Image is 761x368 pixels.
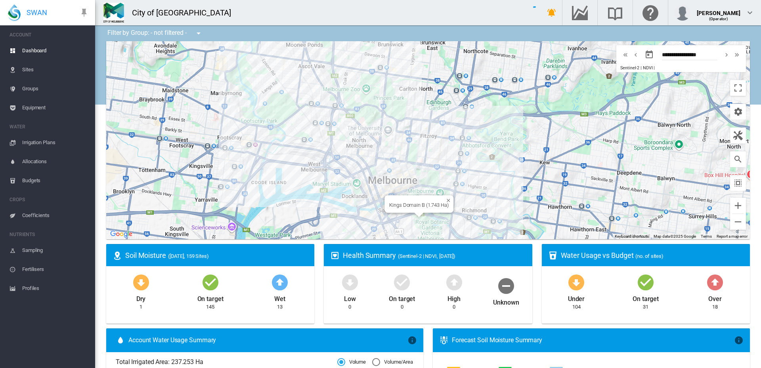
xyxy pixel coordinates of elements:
md-icon: icon-chevron-right [722,50,731,59]
span: CROPS [10,193,89,206]
md-icon: icon-water [116,336,125,345]
span: Groups [22,79,89,98]
md-icon: icon-information [407,336,417,345]
span: NUTRIENTS [10,228,89,241]
md-icon: icon-pin [79,8,89,17]
button: icon-bell-ring [544,5,560,21]
md-icon: icon-chevron-double-left [621,50,630,59]
md-icon: icon-cog [733,107,743,116]
img: Z [103,3,124,23]
button: icon-chevron-double-left [620,50,631,59]
span: Irrigation Plans [22,133,89,152]
md-icon: icon-checkbox-marked-circle [201,273,220,292]
md-icon: icon-heart-box-outline [330,251,340,260]
md-icon: icon-arrow-down-bold-circle [340,273,359,292]
div: Kings Domain B (1.743 Ha) [389,202,449,208]
span: WATER [10,120,89,133]
md-icon: icon-arrow-up-bold-circle [706,273,725,292]
div: City of [GEOGRAPHIC_DATA] [132,7,239,18]
md-icon: Click here for help [641,8,660,17]
button: icon-chevron-double-right [732,50,742,59]
span: Equipment [22,98,89,117]
div: 1 [140,303,142,311]
span: | [654,65,655,71]
span: Sampling [22,241,89,260]
div: On target [197,292,224,303]
md-radio-button: Volume/Area [372,358,413,366]
span: (Operator) [709,17,728,21]
div: Forecast Soil Moisture Summary [452,336,734,345]
button: Keyboard shortcuts [615,234,649,239]
div: Under [568,292,585,303]
md-icon: icon-chevron-left [631,50,640,59]
button: md-calendar [641,47,657,63]
div: Unknown [493,295,519,307]
button: icon-magnify [730,151,746,167]
button: Zoom out [730,214,746,230]
div: High [447,292,461,303]
div: 0 [453,303,455,311]
div: Filter by Group: - not filtered - [101,25,209,41]
div: 13 [277,303,283,311]
md-icon: icon-chevron-double-right [732,50,741,59]
span: Fertilisers [22,260,89,279]
span: SWAN [27,8,47,17]
md-icon: icon-magnify [733,154,743,164]
img: profile.jpg [675,5,690,21]
md-icon: icon-checkbox-marked-circle [636,273,655,292]
div: Dry [136,292,146,303]
div: [PERSON_NAME] [697,6,740,14]
span: Profiles [22,279,89,298]
md-icon: icon-information [734,336,744,345]
div: Water Usage vs Budget [561,250,744,260]
div: On target [389,292,415,303]
span: Sites [22,60,89,79]
span: Dashboard [22,41,89,60]
a: Open this area in Google Maps (opens a new window) [108,229,134,239]
md-icon: icon-select-all [733,178,743,188]
md-icon: icon-arrow-down-bold-circle [132,273,151,292]
md-icon: icon-minus-circle [497,276,516,295]
span: Allocations [22,152,89,171]
a: Terms [701,234,712,238]
md-icon: icon-checkbox-marked-circle [392,273,411,292]
div: 0 [401,303,403,311]
span: Coefficients [22,206,89,225]
span: ([DATE], 159 Sites) [168,253,209,259]
div: 18 [712,303,718,311]
div: Low [344,292,356,303]
span: Sentinel-2 | NDVI [620,65,652,71]
button: Zoom in [730,198,746,214]
button: Close [443,195,449,201]
img: Google [108,229,134,239]
button: Toggle fullscreen view [730,80,746,96]
md-icon: icon-thermometer-lines [439,336,449,345]
button: icon-select-all [730,175,746,191]
div: 0 [348,303,351,311]
span: Budgets [22,171,89,190]
div: Wet [274,292,285,303]
span: (Sentinel-2 | NDVI, [DATE]) [398,253,455,259]
md-icon: icon-arrow-up-bold-circle [270,273,289,292]
div: Health Summary [343,250,526,260]
md-icon: icon-arrow-down-bold-circle [567,273,586,292]
md-icon: icon-bell-ring [547,8,556,17]
md-icon: icon-cup-water [548,251,558,260]
span: Total Irrigated Area: 237.253 Ha [116,358,337,366]
div: 104 [572,303,581,311]
div: Over [708,292,722,303]
button: icon-cog [730,104,746,120]
md-icon: Go to the Data Hub [570,8,589,17]
span: Account Water Usage Summary [128,336,407,345]
a: Report a map error [717,234,748,238]
span: ACCOUNT [10,29,89,41]
div: 31 [643,303,648,311]
img: SWAN-Landscape-Logo-Colour-drop.png [8,4,21,21]
md-icon: Search the knowledge base [606,8,625,17]
div: 145 [206,303,214,311]
button: icon-chevron-left [631,50,641,59]
md-icon: icon-map-marker-radius [113,251,122,260]
span: (no. of sites) [635,253,663,259]
md-icon: icon-chevron-down [745,8,755,17]
button: icon-chevron-right [721,50,732,59]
